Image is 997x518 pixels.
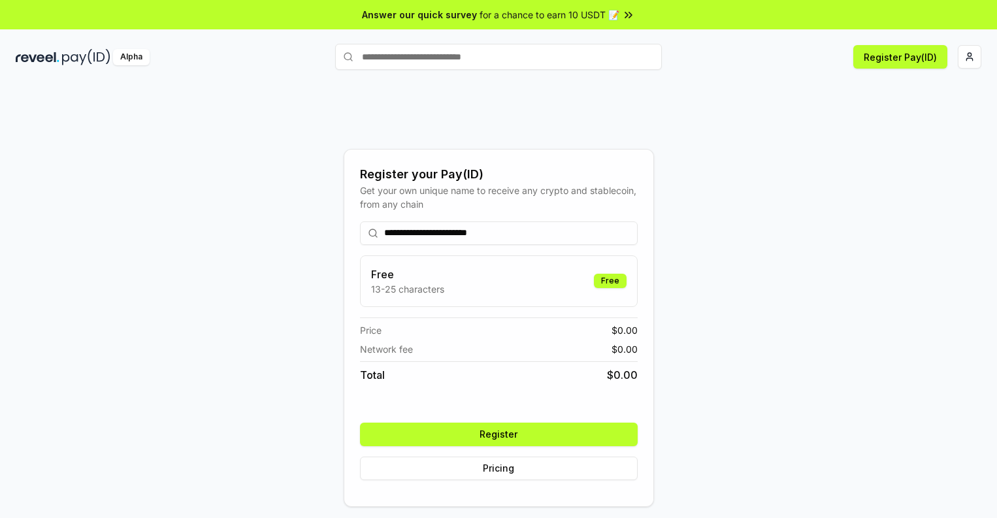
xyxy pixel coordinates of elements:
[360,342,413,356] span: Network fee
[607,367,638,383] span: $ 0.00
[853,45,947,69] button: Register Pay(ID)
[360,165,638,184] div: Register your Pay(ID)
[362,8,477,22] span: Answer our quick survey
[360,457,638,480] button: Pricing
[371,267,444,282] h3: Free
[360,423,638,446] button: Register
[62,49,110,65] img: pay_id
[360,367,385,383] span: Total
[594,274,627,288] div: Free
[612,342,638,356] span: $ 0.00
[360,323,382,337] span: Price
[113,49,150,65] div: Alpha
[480,8,619,22] span: for a chance to earn 10 USDT 📝
[612,323,638,337] span: $ 0.00
[371,282,444,296] p: 13-25 characters
[16,49,59,65] img: reveel_dark
[360,184,638,211] div: Get your own unique name to receive any crypto and stablecoin, from any chain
